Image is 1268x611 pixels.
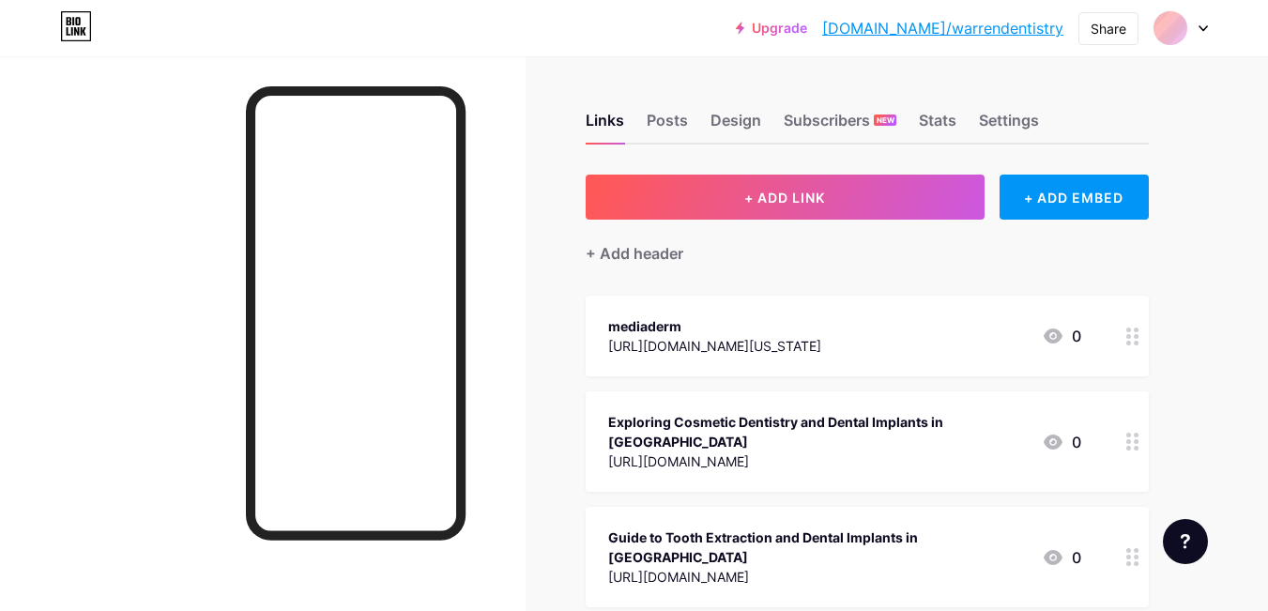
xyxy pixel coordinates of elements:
div: Settings [979,109,1039,143]
div: [URL][DOMAIN_NAME] [608,567,1027,587]
div: Design [710,109,761,143]
div: Exploring Cosmetic Dentistry and Dental Implants in [GEOGRAPHIC_DATA] [608,412,1027,451]
a: Upgrade [736,21,807,36]
div: Links [586,109,624,143]
div: [URL][DOMAIN_NAME] [608,451,1027,471]
div: 0 [1042,546,1081,569]
button: + ADD LINK [586,175,985,220]
div: mediaderm [608,316,821,336]
div: Posts [647,109,688,143]
div: 0 [1042,325,1081,347]
div: + ADD EMBED [1000,175,1149,220]
div: 0 [1042,431,1081,453]
div: + Add header [586,242,683,265]
a: [DOMAIN_NAME]/warrendentistry [822,17,1063,39]
div: [URL][DOMAIN_NAME][US_STATE] [608,336,821,356]
div: Subscribers [784,109,896,143]
span: + ADD LINK [744,190,825,206]
div: Stats [919,109,956,143]
div: Guide to Tooth Extraction and Dental Implants in [GEOGRAPHIC_DATA] [608,527,1027,567]
span: NEW [877,115,894,126]
div: Share [1091,19,1126,38]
